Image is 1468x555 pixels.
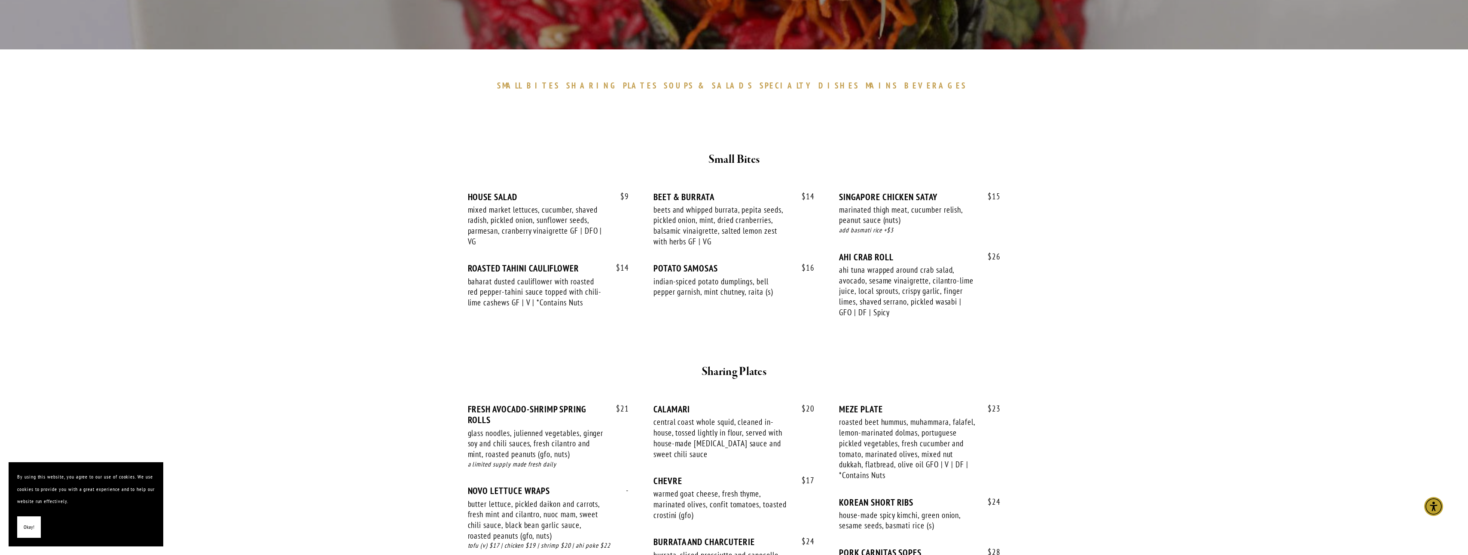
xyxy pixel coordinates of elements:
[664,80,694,91] span: SOUPS
[839,204,976,226] div: marinated thigh meat, cucumber relish, peanut sauce (nuts)
[979,252,1001,262] span: 26
[620,191,625,201] span: $
[1424,497,1443,516] div: Accessibility Menu
[468,263,629,274] div: ROASTED TAHINI CAULIFLOWER
[653,192,815,202] div: BEET & BURRATA
[839,265,976,318] div: ahi tuna wrapped around crab salad, avocado, sesame vinaigrette, cilantro-lime juice, local sprou...
[616,262,620,273] span: $
[988,251,992,262] span: $
[712,80,753,91] span: SALADS
[24,521,34,534] span: Okay!
[566,80,662,91] a: SHARINGPLATES
[979,404,1001,414] span: 23
[607,404,629,414] span: 21
[839,252,1000,262] div: AHI CRAB ROLL
[988,497,992,507] span: $
[839,497,1000,508] div: KOREAN SHORT RIBS
[497,80,523,91] span: SMALL
[866,80,902,91] a: MAINS
[793,537,815,546] span: 24
[616,403,620,414] span: $
[607,263,629,273] span: 14
[802,262,806,273] span: $
[653,404,815,415] div: CALAMARI
[468,192,629,202] div: HOUSE SALAD
[793,263,815,273] span: 16
[760,80,864,91] a: SPECIALTYDISHES
[866,80,898,91] span: MAINS
[653,276,790,297] div: indian-spiced potato dumplings, bell pepper garnish, mint chutney, raita (s)
[468,499,604,541] div: butter lettuce, pickled daikon and carrots, fresh mint and cilantro, nuoc mam, sweet chili sauce,...
[9,462,163,546] section: Cookie banner
[653,537,815,547] div: BURRATA AND CHARCUTERIE
[979,192,1001,201] span: 15
[664,80,757,91] a: SOUPS&SALADS
[793,192,815,201] span: 14
[988,191,992,201] span: $
[839,417,976,480] div: roasted beet hummus, muhammara, falafel, lemon-marinated dolmas, portuguese pickled vegetables, f...
[802,475,806,485] span: $
[566,80,619,91] span: SHARING
[468,204,604,247] div: mixed market lettuces, cucumber, shaved radish, pickled onion, sunflower seeds, parmesan, cranber...
[617,485,629,495] span: -
[839,510,976,531] div: house-made spicy kimchi, green onion, sesame seeds, basmati rice (s)
[839,404,1000,415] div: MEZE PLATE
[468,460,629,470] div: a limited supply made fresh daily
[904,80,967,91] span: BEVERAGES
[839,192,1000,202] div: SINGAPORE CHICKEN SATAY
[760,80,815,91] span: SPECIALTY
[468,428,604,460] div: glass noodles, julienned vegetables, ginger soy and chili sauces, fresh cilantro and mint, roaste...
[793,404,815,414] span: 20
[468,404,629,425] div: FRESH AVOCADO-SHRIMP SPRING ROLLS
[468,485,629,496] div: NOVO LETTUCE WRAPS
[623,80,658,91] span: PLATES
[497,80,565,91] a: SMALLBITES
[979,497,1001,507] span: 24
[698,80,708,91] span: &
[653,263,815,274] div: POTATO SAMOSAS
[708,152,760,167] strong: Small Bites
[802,191,806,201] span: $
[904,80,971,91] a: BEVERAGES
[612,192,629,201] span: 9
[468,276,604,308] div: baharat dusted cauliflower with roasted red pepper-tahini sauce topped with chili-lime cashews GF...
[653,204,790,247] div: beets and whipped burrata, pepita seeds, pickled onion, mint, dried cranberries, balsamic vinaigr...
[653,417,790,459] div: central coast whole squid, cleaned in-house, tossed lightly in flour, served with house-made [MED...
[839,226,1000,235] div: add basmati rice +$3
[17,471,155,508] p: By using this website, you agree to our use of cookies. We use cookies to provide you with a grea...
[793,476,815,485] span: 17
[527,80,560,91] span: BITES
[802,403,806,414] span: $
[653,488,790,520] div: warmed goat cheese, fresh thyme, marinated olives, confit tomatoes, toasted crostini (gfo)
[818,80,859,91] span: DISHES
[653,476,815,486] div: CHEVRE
[17,516,41,538] button: Okay!
[802,536,806,546] span: $
[468,541,629,551] div: tofu (v) $17 | chicken $19 | shrimp $20 | ahi poke $22
[702,364,766,379] strong: Sharing Plates
[988,403,992,414] span: $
